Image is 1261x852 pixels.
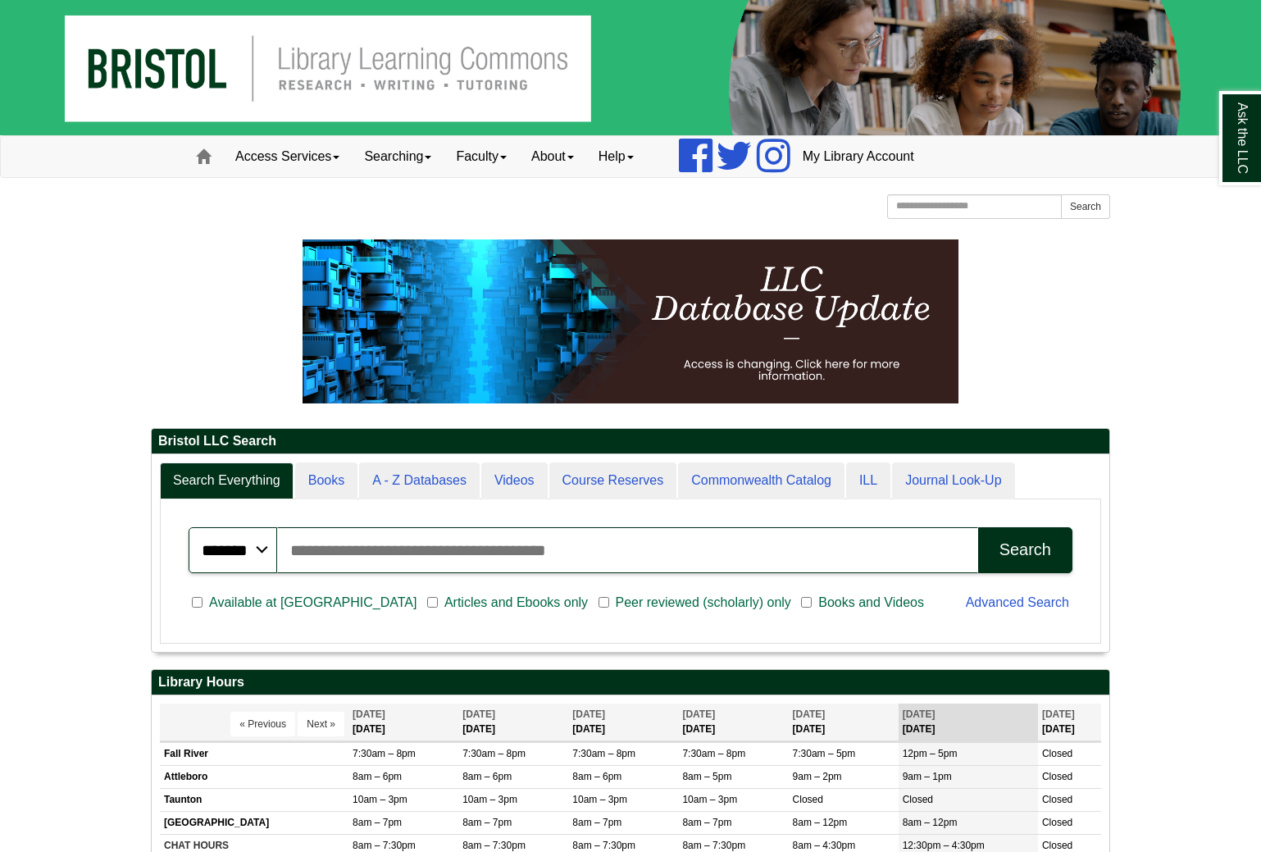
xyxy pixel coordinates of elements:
input: Available at [GEOGRAPHIC_DATA] [192,595,203,610]
a: Journal Look-Up [892,462,1014,499]
span: 7:30am – 8pm [462,748,526,759]
a: Help [586,136,646,177]
span: Closed [1042,794,1072,805]
td: Fall River [160,742,348,765]
span: Closed [1042,771,1072,782]
span: Available at [GEOGRAPHIC_DATA] [203,593,423,613]
th: [DATE] [899,704,1038,740]
button: Search [978,527,1072,573]
button: « Previous [230,712,295,736]
span: [DATE] [682,708,715,720]
span: 8am – 7:30pm [462,840,526,851]
td: [GEOGRAPHIC_DATA] [160,812,348,835]
span: 9am – 1pm [903,771,952,782]
th: [DATE] [568,704,678,740]
span: 8am – 6pm [572,771,621,782]
a: Searching [352,136,444,177]
a: A - Z Databases [359,462,480,499]
span: 12:30pm – 4:30pm [903,840,985,851]
span: 8am – 7pm [572,817,621,828]
span: 7:30am – 8pm [353,748,416,759]
span: 8am – 12pm [903,817,958,828]
a: Faculty [444,136,519,177]
span: [DATE] [1042,708,1075,720]
button: Next » [298,712,344,736]
a: Search Everything [160,462,294,499]
span: Closed [793,794,823,805]
span: [DATE] [793,708,826,720]
a: Books [295,462,357,499]
td: Attleboro [160,765,348,788]
a: ILL [846,462,890,499]
a: Access Services [223,136,352,177]
span: 8am – 5pm [682,771,731,782]
input: Articles and Ebooks only [427,595,438,610]
span: 8am – 7pm [353,817,402,828]
span: 10am – 3pm [462,794,517,805]
img: HTML tutorial [303,239,958,403]
span: 9am – 2pm [793,771,842,782]
span: 7:30am – 5pm [793,748,856,759]
span: [DATE] [572,708,605,720]
span: 7:30am – 8pm [572,748,635,759]
span: 8am – 7pm [462,817,512,828]
h2: Library Hours [152,670,1109,695]
span: Closed [903,794,933,805]
span: 10am – 3pm [572,794,627,805]
span: 12pm – 5pm [903,748,958,759]
div: Search [999,540,1051,559]
h2: Bristol LLC Search [152,429,1109,454]
span: 8am – 6pm [353,771,402,782]
input: Peer reviewed (scholarly) only [599,595,609,610]
a: Course Reserves [549,462,677,499]
th: [DATE] [348,704,458,740]
span: Articles and Ebooks only [438,593,594,613]
span: [DATE] [353,708,385,720]
span: Closed [1042,748,1072,759]
button: Search [1061,194,1110,219]
span: 8am – 7:30pm [353,840,416,851]
span: [DATE] [462,708,495,720]
td: Taunton [160,788,348,811]
th: [DATE] [789,704,899,740]
span: Peer reviewed (scholarly) only [609,593,798,613]
a: My Library Account [790,136,926,177]
span: 10am – 3pm [353,794,407,805]
span: Closed [1042,817,1072,828]
th: [DATE] [1038,704,1101,740]
span: 10am – 3pm [682,794,737,805]
span: 8am – 12pm [793,817,848,828]
span: 8am – 7:30pm [682,840,745,851]
a: About [519,136,586,177]
span: 8am – 7:30pm [572,840,635,851]
span: 8am – 6pm [462,771,512,782]
span: [DATE] [903,708,936,720]
span: Closed [1042,840,1072,851]
th: [DATE] [678,704,788,740]
span: Books and Videos [812,593,931,613]
span: 7:30am – 8pm [682,748,745,759]
a: Advanced Search [966,595,1069,609]
th: [DATE] [458,704,568,740]
input: Books and Videos [801,595,812,610]
a: Commonwealth Catalog [678,462,844,499]
span: 8am – 4:30pm [793,840,856,851]
a: Videos [481,462,548,499]
span: 8am – 7pm [682,817,731,828]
